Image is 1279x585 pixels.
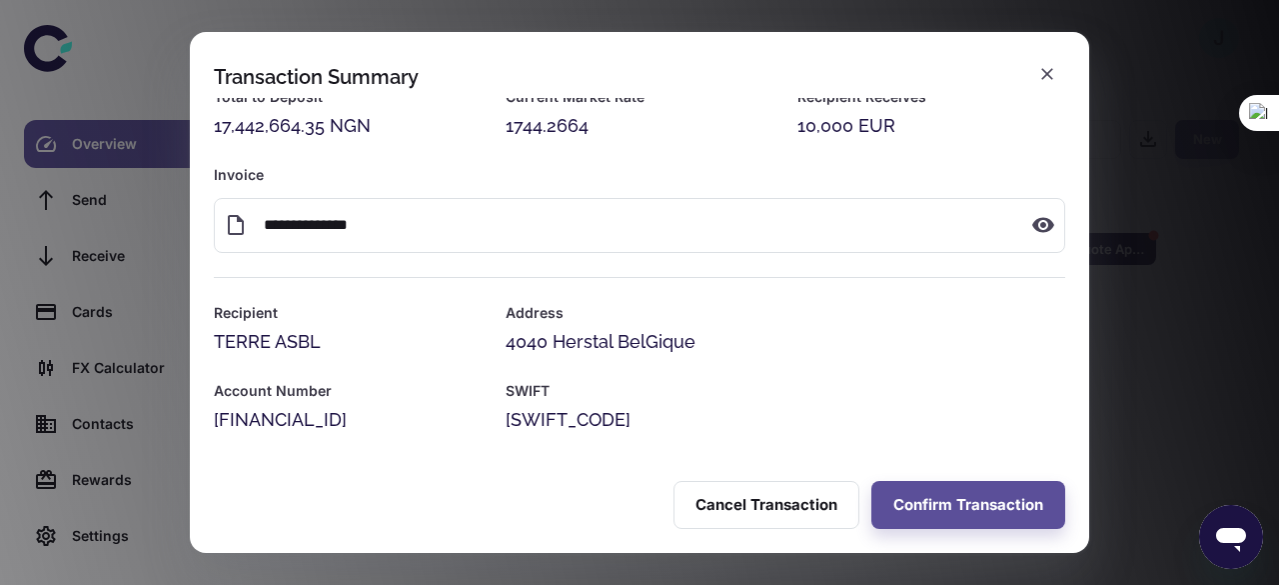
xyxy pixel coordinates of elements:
h6: Address [506,302,1065,324]
div: [SWIFT_CODE] [506,406,1065,434]
div: [FINANCIAL_ID] [214,406,482,434]
div: 4040 Herstal BelGique [506,328,1065,356]
button: Confirm Transaction [871,481,1065,529]
h6: SWIFT [506,380,1065,402]
div: 17,442,664.35 NGN [214,112,482,140]
iframe: Button to launch messaging window [1199,505,1263,569]
div: 1744.2664 [506,112,773,140]
h6: Account Number [214,380,482,402]
h6: Recipient [214,302,482,324]
div: Transaction Summary [214,65,419,89]
div: 10,000 EUR [797,112,1065,140]
button: Cancel Transaction [673,481,859,529]
h6: Invoice [214,164,1065,186]
div: TERRE ASBL [214,328,482,356]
